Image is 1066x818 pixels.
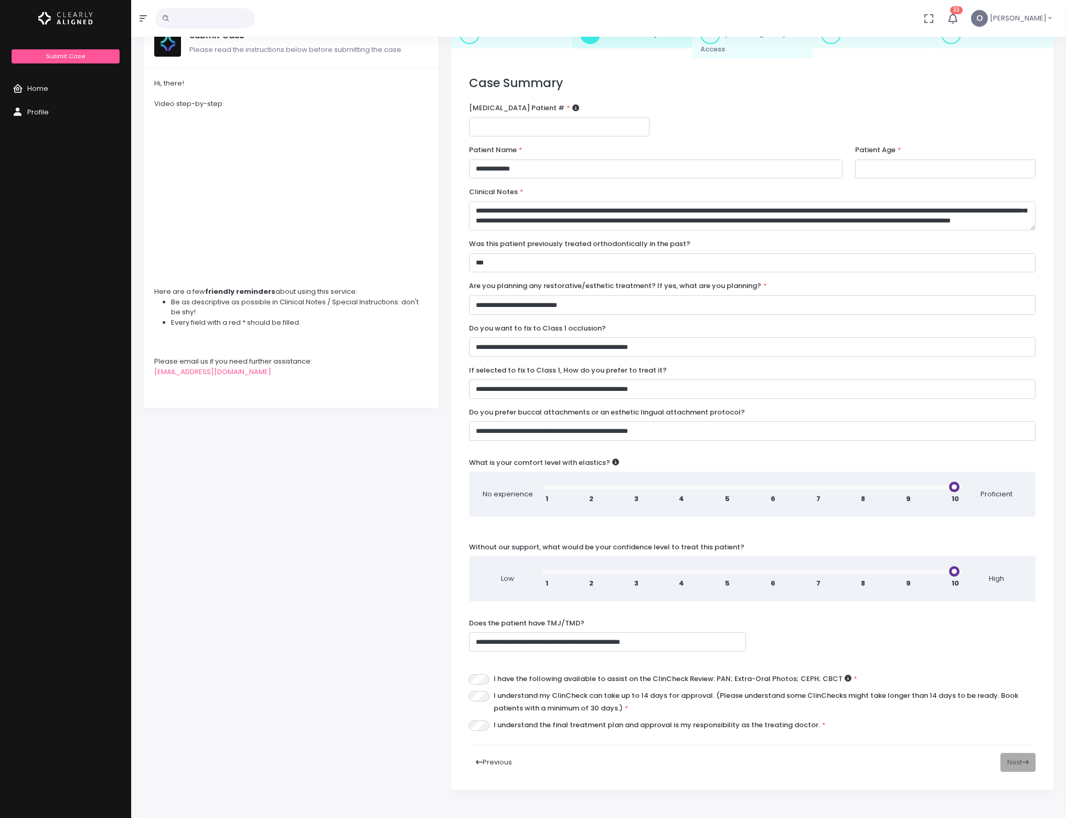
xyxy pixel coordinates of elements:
[816,578,820,589] span: 7
[725,494,730,504] span: 5
[971,573,1023,584] span: High
[634,494,638,504] span: 3
[771,494,775,504] span: 6
[546,494,548,504] span: 1
[469,281,767,291] label: Are you planning any restorative/esthetic treatment? If yes, what are you planning?
[816,494,820,504] span: 7
[469,365,667,376] label: If selected to fix to Class 1, How do you prefer to treat it?
[589,494,593,504] span: 2
[861,494,865,504] span: 8
[171,317,428,328] li: Every field with a red * should be filled.
[589,578,593,589] span: 2
[154,286,428,297] div: Here are a few about using this service:
[906,494,911,504] span: 9
[725,578,730,589] span: 5
[469,76,1036,90] h3: Case Summary
[469,542,744,553] label: Without our support, what would be your confidence level to treat this patient?
[634,578,638,589] span: 3
[469,239,690,249] label: Was this patient previously treated orthodontically in the past?
[27,83,48,93] span: Home
[482,573,534,584] span: Low
[469,753,519,772] button: Previous
[469,187,524,197] label: Clinical Notes
[861,578,865,589] span: 8
[469,618,584,629] label: Does the patient have TMJ/TMD?
[494,689,1035,715] label: I understand my ClinCheck can take up to 14 days for approval. (Please understand some ClinChecks...
[205,286,275,296] strong: friendly reminders
[38,7,93,29] img: Logo Horizontal
[469,458,619,468] label: What is your comfort level with elastics?
[952,494,959,504] span: 10
[189,30,428,41] h5: Submit Case
[679,578,684,589] span: 4
[171,297,428,317] li: Be as descriptive as possible in Clinical Notes / Special Instructions: don't be shy!
[971,489,1023,500] span: Proficient
[482,489,534,500] span: No experience
[771,578,775,589] span: 6
[12,49,119,63] a: Submit Case
[546,578,548,589] span: 1
[971,10,988,27] span: O
[990,13,1047,24] span: [PERSON_NAME]
[46,52,85,60] span: Submit Case
[469,145,523,155] label: Patient Name
[154,99,428,109] div: Video step-by-step:
[679,494,684,504] span: 4
[469,407,745,418] label: Do you prefer buccal attachments or an esthetic lingual attachment protocol?
[952,578,959,589] span: 10
[469,323,606,334] label: Do you want to fix to Class 1 occlusion?
[469,103,579,113] label: [MEDICAL_DATA] Patient #
[494,719,826,731] label: I understand the final treatment plan and approval is my responsibility as the treating doctor.
[692,20,813,59] a: 3.[MEDICAL_DATA] Access
[154,78,428,89] div: Hi, there!
[855,145,901,155] label: Patient Age
[27,107,49,117] span: Profile
[189,45,403,55] span: Please read the instructions below before submitting the case.
[494,673,857,685] label: I have the following available to assist on the ClinCheck Review: PAN; Extra-Oral Photos; CEPH; CBCT
[906,578,911,589] span: 9
[154,356,428,367] div: Please email us if you need further assistance:
[950,6,963,14] span: 33
[154,367,271,377] a: [EMAIL_ADDRESS][DOMAIN_NAME]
